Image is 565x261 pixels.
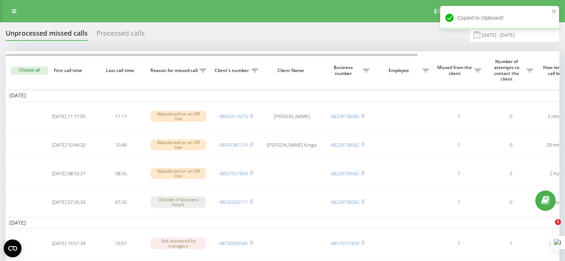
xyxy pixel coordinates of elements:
[438,8,477,14] span: Referral program
[331,141,359,148] a: 48228738582
[6,29,88,41] div: Unprocessed missed calls
[43,189,95,216] td: [DATE] 07:26:33
[95,189,147,216] td: 07:26
[555,219,561,225] span: 1
[377,68,422,74] span: Employee
[95,131,147,159] td: 10:49
[219,170,248,177] a: 48507657854
[552,8,557,15] button: close
[214,68,251,74] span: Client's number
[268,68,315,74] span: Client Name
[433,160,485,187] td: 1
[43,103,95,130] td: [DATE] 11:17:05
[485,131,537,159] td: 0
[150,238,206,249] div: Not answered by managers
[43,160,95,187] td: [DATE] 08:55:27
[150,168,206,179] div: Abandoned on an IVR line
[43,230,95,257] td: [DATE] 16:51:34
[219,240,248,247] a: 48730000585
[485,230,537,257] td: 1
[440,6,559,30] div: Copied to clipboard!
[331,170,359,177] a: 48228738582
[540,219,558,237] iframe: Intercom live chat
[436,65,474,76] span: Missed from the client
[4,239,22,257] button: Open CMP widget
[433,103,485,130] td: 1
[331,113,359,120] a: 48228738582
[49,68,89,74] span: First call time
[219,141,248,148] a: 48505381316
[150,68,199,74] span: Reason for missed call
[219,199,248,205] a: 48536920711
[331,199,359,205] a: 48228738582
[95,230,147,257] td: 16:51
[11,66,48,75] button: Choose all
[101,68,141,74] span: Last call time
[433,131,485,159] td: 1
[433,230,485,257] td: 1
[262,131,321,159] td: [PERSON_NAME] Kinga
[95,160,147,187] td: 08:55
[325,65,363,76] span: Business number
[95,103,147,130] td: 11:17
[485,189,537,216] td: 0
[433,189,485,216] td: 1
[485,103,537,130] td: 0
[488,59,526,82] span: Number of attempts to contact the client
[150,111,206,122] div: Abandoned on an IVR line
[150,196,206,208] div: Outside of business hours
[485,160,537,187] td: 2
[262,103,321,130] td: [PERSON_NAME]
[43,131,95,159] td: [DATE] 10:49:32
[219,113,248,120] a: 48602613473
[97,29,145,41] div: Processed calls
[331,240,359,247] a: 48579771830
[150,139,206,150] div: Abandoned on an IVR line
